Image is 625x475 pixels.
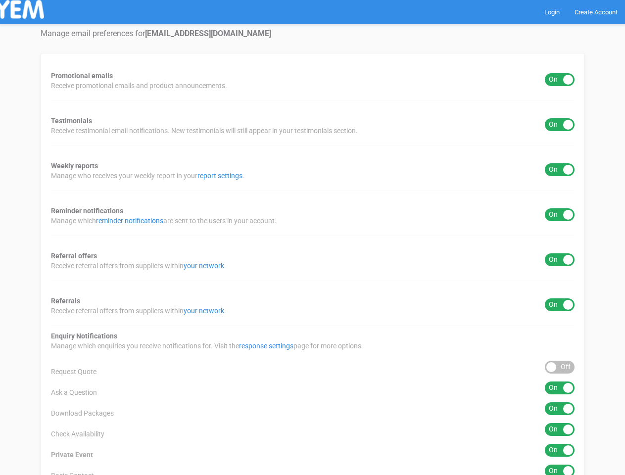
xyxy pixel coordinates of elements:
[41,29,585,38] h4: Manage email preferences for
[145,29,271,38] strong: [EMAIL_ADDRESS][DOMAIN_NAME]
[51,367,96,377] span: Request Quote
[51,216,277,226] span: Manage which are sent to the users in your account.
[51,252,97,260] strong: Referral offers
[96,217,163,225] a: reminder notifications
[51,117,92,125] strong: Testimonials
[51,297,80,305] strong: Referrals
[239,342,293,350] a: response settings
[51,450,93,460] span: Private Event
[51,408,114,418] span: Download Packages
[51,126,358,136] span: Receive testimonial email notifications. New testimonials will still appear in your testimonials ...
[51,387,97,397] span: Ask a Question
[184,262,224,270] a: your network
[184,307,224,315] a: your network
[51,171,244,181] span: Manage who receives your weekly report in your .
[51,429,104,439] span: Check Availability
[51,332,117,340] strong: Enquiry Notifications
[51,341,363,351] span: Manage which enquiries you receive notifications for. Visit the page for more options.
[51,81,227,91] span: Receive promotional emails and product announcements.
[197,172,242,180] a: report settings
[51,162,98,170] strong: Weekly reports
[51,261,226,271] span: Receive referral offers from suppliers within .
[51,72,113,80] strong: Promotional emails
[51,306,226,316] span: Receive referral offers from suppliers within .
[51,207,123,215] strong: Reminder notifications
